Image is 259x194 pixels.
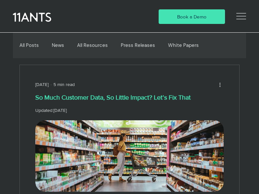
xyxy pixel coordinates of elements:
[18,32,239,58] nav: Blog
[236,11,246,21] svg: Open Site Navigation
[52,42,64,48] a: News
[53,82,75,87] span: 5 min read
[77,42,108,48] a: All Resources
[168,42,199,48] a: White Papers
[19,42,39,48] a: All Posts
[35,107,224,114] p: Updated:
[177,13,207,20] span: Book a Demo
[35,82,49,87] span: May 28
[53,108,67,113] span: Sep 8
[35,93,224,102] h1: So Much Customer Data, So Little Impact? Let’s Fix That
[121,42,155,48] a: Press Releases
[35,120,224,192] img: Supermarket customer with trolley
[159,9,225,24] a: Book a Demo
[216,81,224,88] button: More actions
